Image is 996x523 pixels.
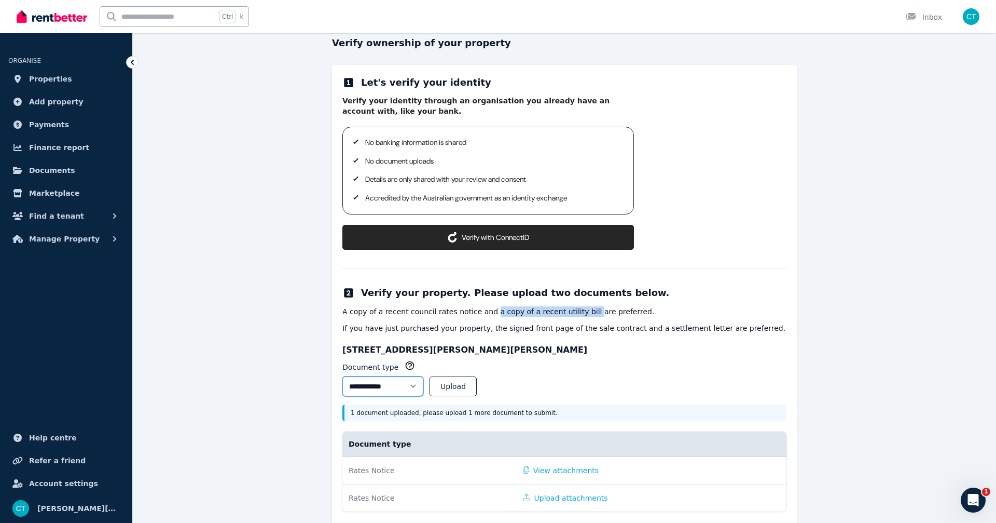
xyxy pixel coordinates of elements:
[29,210,84,222] span: Find a tenant
[29,233,100,245] span: Manage Property
[29,454,86,467] span: Refer a friend
[342,96,634,116] p: Verify your identity through an organisation you already have an account with, like your bank.
[906,12,942,22] div: Inbox
[29,187,79,199] span: Marketplace
[8,57,41,64] span: ORGANISE
[342,432,517,457] th: Document type
[8,206,124,226] button: Find a tenant
[332,36,797,50] p: Verify ownership of your property
[29,118,69,131] span: Payments
[430,377,477,396] button: Upload
[963,8,979,25] img: Claire Tao
[361,286,669,300] h2: Verify your property. Please upload two documents below.
[17,9,87,24] img: RentBetter
[29,141,89,154] span: Finance report
[351,409,780,417] p: 1 document uploaded, please upload 1 more document to submit.
[8,137,124,158] a: Finance report
[29,164,75,177] span: Documents
[342,323,786,333] p: If you have just purchased your property, the signed front page of the sale contract and a settle...
[8,183,124,204] a: Marketplace
[8,427,124,448] a: Help centre
[365,138,621,148] p: No banking information is shared
[240,12,243,21] span: k
[8,473,124,494] a: Account settings
[8,229,124,249] button: Manage Property
[8,160,124,181] a: Documents
[37,502,120,515] span: [PERSON_NAME][MEDICAL_DATA]
[961,488,986,513] iframe: Intercom live chat
[8,114,124,135] a: Payments
[365,193,621,204] p: Accredited by the Australian government as an identity exchange
[342,484,517,512] td: Rates Notice
[8,450,124,471] a: Refer a friend
[342,457,517,484] td: Rates Notice
[982,488,990,496] span: 1
[29,477,98,490] span: Account settings
[12,500,29,517] img: Claire Tao
[342,306,786,317] p: A copy of a recent council rates notice and a copy of a recent utility bill are preferred.
[8,91,124,112] a: Add property
[29,73,72,85] span: Properties
[8,69,124,89] a: Properties
[29,96,84,108] span: Add property
[342,225,634,250] button: Verify with ConnectID
[365,175,621,185] p: Details are only shared with your review and consent
[342,344,786,356] h3: [STREET_ADDRESS][PERSON_NAME][PERSON_NAME]
[523,465,599,476] button: View attachments
[219,10,236,23] span: Ctrl
[361,75,491,90] h2: Let's verify your identity
[29,432,77,444] span: Help centre
[523,493,608,503] button: Upload attachments
[365,156,621,167] p: No document uploads
[342,362,398,372] label: Document type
